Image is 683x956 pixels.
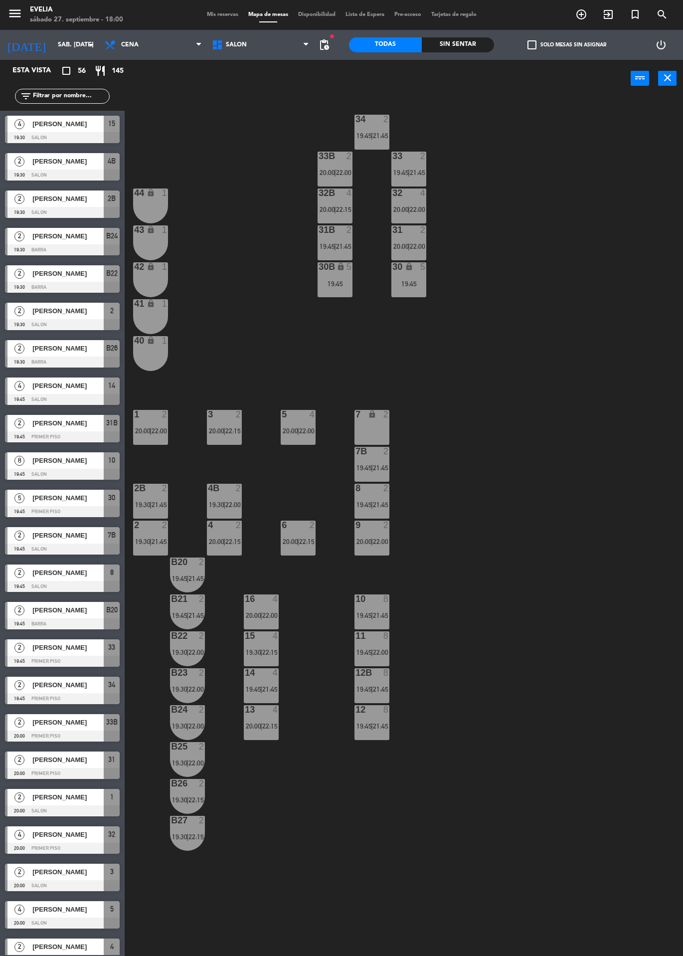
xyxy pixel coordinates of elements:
[356,538,372,546] span: 20:00
[171,558,171,567] div: B20
[293,12,341,17] span: Disponibilidad
[225,538,241,546] span: 22:15
[78,65,86,77] span: 56
[336,205,351,213] span: 22:15
[199,631,205,640] div: 2
[14,718,24,728] span: 2
[110,791,114,803] span: 1
[135,538,151,546] span: 19:30
[172,759,187,767] span: 19:30
[299,427,315,435] span: 22:00
[393,169,409,177] span: 19:45
[371,538,373,546] span: |
[320,169,335,177] span: 20:00
[32,156,104,167] span: [PERSON_NAME]
[188,574,204,582] span: 21:45
[106,267,118,279] span: B22
[393,205,409,213] span: 20:00
[283,427,298,435] span: 20:00
[318,39,330,51] span: pending_actions
[14,680,24,690] span: 2
[147,189,155,197] i: lock
[171,705,171,714] div: B24
[199,594,205,603] div: 2
[110,941,114,953] span: 4
[337,262,345,271] i: lock
[32,306,104,316] span: [PERSON_NAME]
[32,829,104,840] span: [PERSON_NAME]
[32,530,104,541] span: [PERSON_NAME]
[171,816,171,825] div: B27
[14,456,24,466] span: 8
[172,611,187,619] span: 19:45
[575,8,587,20] i: add_circle_outline
[32,717,104,728] span: [PERSON_NAME]
[297,538,299,546] span: |
[14,531,24,541] span: 2
[162,189,168,197] div: 1
[134,521,135,530] div: 2
[7,6,22,24] button: menu
[262,722,278,730] span: 22:15
[110,567,114,578] span: 8
[14,905,24,915] span: 4
[320,242,335,250] span: 19:45
[162,484,168,493] div: 2
[94,65,106,77] i: restaurant
[14,194,24,204] span: 2
[172,574,187,582] span: 19:45
[162,521,168,530] div: 2
[223,538,225,546] span: |
[392,152,393,161] div: 33
[14,119,24,129] span: 4
[246,685,261,693] span: 19:45
[356,722,372,730] span: 19:45
[336,169,351,177] span: 22:00
[199,816,205,825] div: 2
[346,152,352,161] div: 2
[246,722,261,730] span: 20:00
[223,427,225,435] span: |
[260,685,262,693] span: |
[243,12,293,17] span: Mapa de mesas
[171,594,171,603] div: B21
[135,501,151,509] span: 19:30
[299,538,315,546] span: 22:15
[356,132,372,140] span: 19:45
[14,605,24,615] span: 2
[392,189,393,197] div: 32
[199,779,205,788] div: 2
[341,12,389,17] span: Lista de Espera
[226,41,247,48] span: SALON
[108,380,115,391] span: 14
[373,685,388,693] span: 21:45
[147,225,155,234] i: lock
[134,484,135,493] div: 2B
[121,41,139,48] span: Cena
[134,336,135,345] div: 40
[426,12,482,17] span: Tarjetas de regalo
[171,779,171,788] div: B26
[655,39,667,51] i: power_settings_new
[186,648,188,656] span: |
[32,381,104,391] span: [PERSON_NAME]
[334,242,336,250] span: |
[186,611,188,619] span: |
[223,501,225,509] span: |
[373,464,388,472] span: 21:45
[108,641,115,653] span: 33
[391,280,426,287] div: 19:45
[656,8,668,20] i: search
[199,668,205,677] div: 2
[349,37,422,52] div: Todas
